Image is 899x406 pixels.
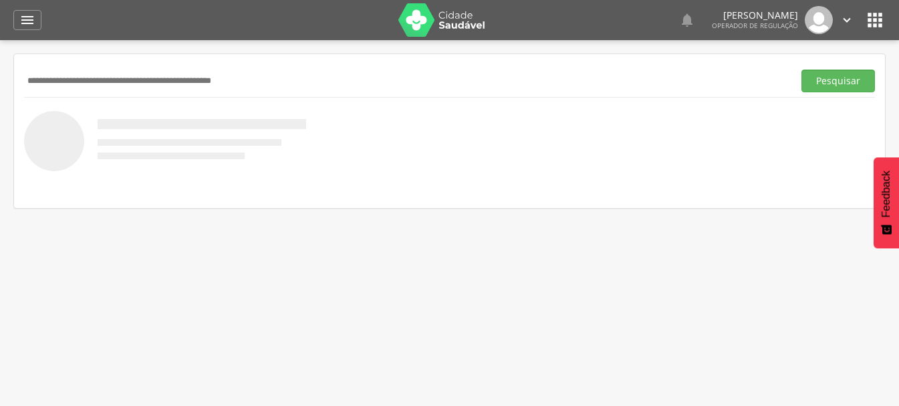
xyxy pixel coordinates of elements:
i:  [19,12,35,28]
a:  [840,6,854,34]
p: [PERSON_NAME] [712,11,798,20]
span: Operador de regulação [712,21,798,30]
i:  [864,9,886,31]
i:  [679,12,695,28]
i:  [840,13,854,27]
button: Pesquisar [801,70,875,92]
span: Feedback [880,171,892,217]
a:  [679,6,695,34]
a:  [13,10,41,30]
button: Feedback - Mostrar pesquisa [874,157,899,248]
